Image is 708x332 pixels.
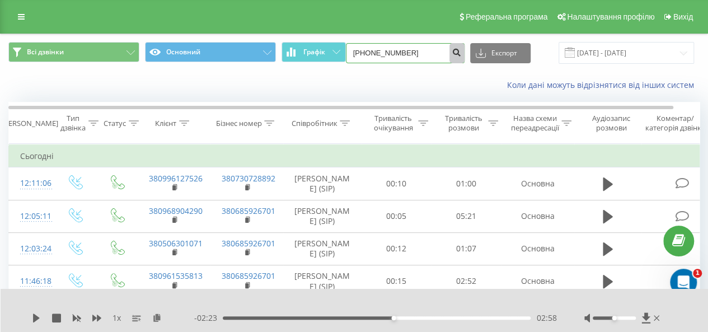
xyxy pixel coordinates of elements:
[673,12,693,21] span: Вихід
[362,167,432,200] td: 00:10
[584,114,638,133] div: Аудіозапис розмови
[283,167,362,200] td: [PERSON_NAME] (SIP)
[391,316,396,320] div: Accessibility label
[2,119,58,128] div: [PERSON_NAME]
[693,269,702,278] span: 1
[501,167,574,200] td: Основна
[510,114,559,133] div: Назва схеми переадресації
[432,200,501,232] td: 05:21
[149,238,203,249] a: 380506301071
[222,173,275,184] a: 380730728892
[466,12,548,21] span: Реферальна програма
[20,172,43,194] div: 12:11:06
[612,316,617,320] div: Accessibility label
[20,270,43,292] div: 11:46:18
[432,232,501,265] td: 01:07
[291,119,337,128] div: Співробітник
[362,200,432,232] td: 00:05
[470,43,531,63] button: Експорт
[362,232,432,265] td: 00:12
[282,42,346,62] button: Графік
[104,119,126,128] div: Статус
[432,167,501,200] td: 01:00
[222,238,275,249] a: 380685926701
[145,42,276,62] button: Основний
[149,270,203,281] a: 380961535813
[215,119,261,128] div: Бізнес номер
[432,265,501,297] td: 02:52
[346,43,465,63] input: Пошук за номером
[567,12,654,21] span: Налаштування профілю
[643,114,708,133] div: Коментар/категорія дзвінка
[222,205,275,216] a: 380685926701
[501,200,574,232] td: Основна
[501,232,574,265] td: Основна
[20,238,43,260] div: 12:03:24
[155,119,176,128] div: Клієнт
[222,270,275,281] a: 380685926701
[149,205,203,216] a: 380968904290
[441,114,485,133] div: Тривалість розмови
[149,173,203,184] a: 380996127526
[371,114,415,133] div: Тривалість очікування
[283,265,362,297] td: [PERSON_NAME] (SIP)
[283,232,362,265] td: [PERSON_NAME] (SIP)
[283,200,362,232] td: [PERSON_NAME] (SIP)
[536,312,556,324] span: 02:58
[20,205,43,227] div: 12:05:11
[670,269,697,296] iframe: Intercom live chat
[194,312,223,324] span: - 02:23
[112,312,121,324] span: 1 x
[507,80,700,90] a: Коли дані можуть відрізнятися вiд інших систем
[27,48,64,57] span: Всі дзвінки
[303,48,325,56] span: Графік
[60,114,86,133] div: Тип дзвінка
[501,265,574,297] td: Основна
[8,42,139,62] button: Всі дзвінки
[362,265,432,297] td: 00:15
